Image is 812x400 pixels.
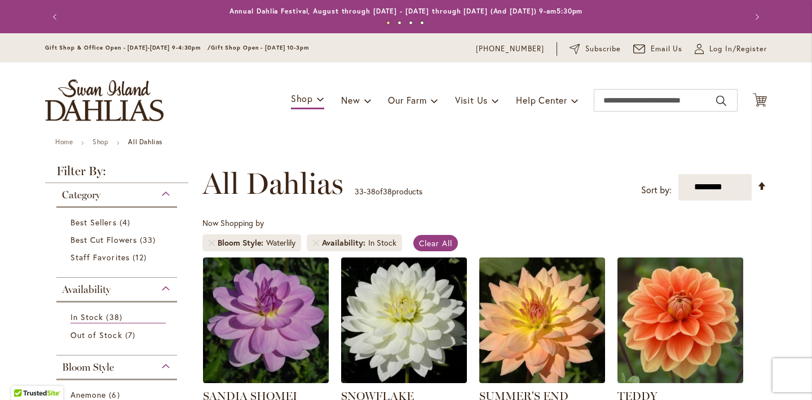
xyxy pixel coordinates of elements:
img: SNOWFLAKE [341,257,467,383]
span: 38 [106,311,125,323]
button: 3 of 4 [409,21,413,25]
span: Availability [62,283,111,296]
span: Anemone [70,389,106,400]
a: Best Cut Flowers [70,234,166,246]
a: Log In/Register [695,43,767,55]
label: Sort by: [641,180,672,201]
a: SANDIA SHOMEI [203,375,329,385]
button: Previous [45,6,68,28]
span: Staff Favorites [70,252,130,263]
p: - of products [355,183,422,201]
a: Home [55,137,73,146]
a: Subscribe [570,43,621,55]
span: Help Center [516,94,567,106]
a: SNOWFLAKE [341,375,467,385]
span: Subscribe [585,43,621,55]
span: New [341,94,360,106]
a: Remove Bloom Style Waterlily [208,239,215,246]
span: Log In/Register [709,43,767,55]
a: Clear All [413,235,458,251]
span: Clear All [419,238,452,248]
span: Best Sellers [70,217,117,228]
span: 33 [140,234,158,246]
span: Out of Stock [70,330,122,340]
a: Shop [92,137,108,146]
a: Out of Stock 7 [70,329,166,341]
span: Shop [291,92,313,104]
span: Availability [322,237,368,248]
a: [PHONE_NUMBER] [476,43,544,55]
span: Visit Us [455,94,488,106]
a: Remove Availability In Stock [312,239,319,246]
span: Category [62,189,100,201]
a: Teddy [617,375,743,385]
button: Next [744,6,767,28]
a: Best Sellers [70,216,166,228]
span: Email Us [651,43,683,55]
span: 38 [367,186,376,197]
span: 33 [355,186,364,197]
span: Now Shopping by [202,217,264,228]
span: 4 [120,216,133,228]
span: Bloom Style [218,237,266,248]
span: Our Farm [388,94,426,106]
button: 1 of 4 [386,21,390,25]
a: store logo [45,79,164,121]
span: 12 [133,251,149,263]
img: Teddy [617,257,743,383]
img: SANDIA SHOMEI [203,257,329,383]
span: Gift Shop & Office Open - [DATE]-[DATE] 9-4:30pm / [45,44,211,51]
button: 2 of 4 [398,21,401,25]
img: SUMMER'S END [479,257,605,383]
a: SUMMER'S END [479,375,605,385]
iframe: Launch Accessibility Center [8,360,40,392]
span: All Dahlias [202,167,343,201]
a: Staff Favorites [70,251,166,263]
span: In Stock [70,312,103,322]
div: In Stock [368,237,396,248]
span: Bloom Style [62,361,114,374]
button: 4 of 4 [420,21,424,25]
a: Annual Dahlia Festival, August through [DATE] - [DATE] through [DATE] (And [DATE]) 9-am5:30pm [230,7,583,15]
span: 7 [125,329,138,341]
div: Waterlily [266,237,295,248]
strong: All Dahlias [128,137,162,146]
strong: Filter By: [45,165,188,183]
a: Email Us [633,43,683,55]
span: Best Cut Flowers [70,234,137,245]
span: 38 [383,186,392,197]
a: In Stock 38 [70,311,166,323]
span: Gift Shop Open - [DATE] 10-3pm [211,44,309,51]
